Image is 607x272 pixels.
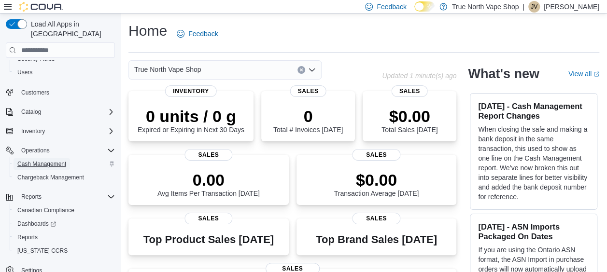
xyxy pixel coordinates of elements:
[10,244,119,258] button: [US_STATE] CCRS
[392,85,428,97] span: Sales
[17,125,49,137] button: Inventory
[14,172,88,183] a: Chargeback Management
[316,234,437,245] h3: Top Brand Sales [DATE]
[21,89,49,96] span: Customers
[308,66,316,74] button: Open list of options
[10,217,119,231] a: Dashboards
[14,218,60,230] a: Dashboards
[544,1,599,13] p: [PERSON_NAME]
[10,66,119,79] button: Users
[290,85,326,97] span: Sales
[528,1,540,13] div: JenniferASM Vape
[14,218,115,230] span: Dashboards
[414,1,435,12] input: Dark Mode
[2,144,119,157] button: Operations
[478,124,589,202] p: When closing the safe and making a bank deposit in the same transaction, this used to show as one...
[21,147,50,154] span: Operations
[14,204,115,216] span: Canadian Compliance
[17,174,84,181] span: Chargeback Management
[2,124,119,138] button: Inventory
[334,170,419,197] div: Transaction Average [DATE]
[138,107,244,126] p: 0 units / 0 g
[17,106,45,118] button: Catalog
[14,158,70,170] a: Cash Management
[134,64,201,75] span: True North Vape Shop
[17,145,115,156] span: Operations
[14,67,115,78] span: Users
[297,66,305,74] button: Clear input
[353,213,400,224] span: Sales
[14,204,78,216] a: Canadian Compliance
[173,24,222,43] a: Feedback
[14,231,115,243] span: Reports
[353,149,400,161] span: Sales
[17,86,115,98] span: Customers
[334,170,419,190] p: $0.00
[531,1,537,13] span: JV
[10,231,119,244] button: Reports
[157,170,260,197] div: Avg Items Per Transaction [DATE]
[273,107,343,134] div: Total # Invoices [DATE]
[17,68,32,76] span: Users
[188,29,218,39] span: Feedback
[184,213,232,224] span: Sales
[10,171,119,184] button: Chargeback Management
[522,1,524,13] p: |
[468,66,539,82] h2: What's new
[19,2,63,12] img: Cova
[138,107,244,134] div: Expired or Expiring in Next 30 Days
[157,170,260,190] p: 0.00
[143,234,274,245] h3: Top Product Sales [DATE]
[21,127,45,135] span: Inventory
[568,70,599,78] a: View allExternal link
[381,107,438,134] div: Total Sales [DATE]
[17,145,54,156] button: Operations
[273,107,343,126] p: 0
[382,72,456,80] p: Updated 1 minute(s) ago
[17,220,56,228] span: Dashboards
[21,108,41,116] span: Catalog
[184,149,232,161] span: Sales
[27,19,115,39] span: Load All Apps in [GEOGRAPHIC_DATA]
[14,245,71,257] a: [US_STATE] CCRS
[14,245,115,257] span: Washington CCRS
[165,85,217,97] span: Inventory
[14,67,36,78] a: Users
[2,190,119,204] button: Reports
[2,105,119,119] button: Catalog
[128,21,167,41] h1: Home
[17,206,74,214] span: Canadian Compliance
[2,85,119,99] button: Customers
[17,247,68,255] span: [US_STATE] CCRS
[17,87,53,98] a: Customers
[478,222,589,241] h3: [DATE] - ASN Imports Packaged On Dates
[14,172,115,183] span: Chargeback Management
[17,106,115,118] span: Catalog
[593,71,599,77] svg: External link
[21,193,42,201] span: Reports
[381,107,438,126] p: $0.00
[10,204,119,217] button: Canadian Compliance
[452,1,519,13] p: True North Vape Shop
[14,158,115,170] span: Cash Management
[14,231,42,243] a: Reports
[10,157,119,171] button: Cash Management
[17,191,115,203] span: Reports
[17,191,45,203] button: Reports
[17,160,66,168] span: Cash Management
[17,233,38,241] span: Reports
[478,101,589,121] h3: [DATE] - Cash Management Report Changes
[377,2,406,12] span: Feedback
[17,125,115,137] span: Inventory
